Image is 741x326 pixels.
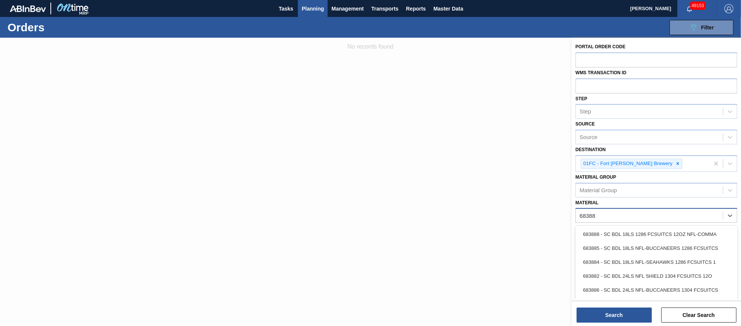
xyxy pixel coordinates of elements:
div: 683882 - SC BDL 24LS NFL SHIELD 1304 FCSUITCS 12O [575,269,737,283]
label: Material Group [575,174,616,180]
span: Transports [371,4,398,13]
label: Material [575,200,598,205]
div: Material Group [580,187,617,193]
div: Step [580,109,591,115]
span: Planning [302,4,324,13]
div: 683888 - SC BDL 18LS 1286 FCSUITCS 12OZ NFL-COMMA [575,227,737,241]
span: Management [331,4,364,13]
button: Notifications [677,3,702,14]
span: Master Data [433,4,463,13]
span: Filter [701,24,714,31]
span: Tasks [278,4,294,13]
div: 01FC - Fort [PERSON_NAME] Brewery [581,159,674,168]
div: Source [580,134,598,141]
button: Filter [670,20,733,35]
span: 49153 [690,2,706,10]
h1: Orders [8,23,120,32]
img: Logout [724,4,733,13]
label: Destination [575,147,606,152]
div: 683889 - SC BDL 24LS NFL-COMMANDERS 1304 FCSUITCS [575,297,737,311]
label: Source [575,121,595,127]
div: 683886 - SC BDL 24LS NFL-BUCCANEERS 1304 FCSUITCS [575,283,737,297]
div: 683884 - SC BDL 18LS NFL-SEAHAWKS 1286 FCSUITCS 1 [575,255,737,269]
img: TNhmsLtSVTkK8tSr43FrP2fwEKptu5GPRR3wAAAABJRU5ErkJggg== [10,5,46,12]
label: Portal Order Code [575,44,626,49]
label: Step [575,96,587,101]
label: WMS Transaction ID [575,70,626,75]
span: Reports [406,4,426,13]
div: 683885 - SC BDL 18LS NFL-BUCCANEERS 1286 FCSUITCS [575,241,737,255]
